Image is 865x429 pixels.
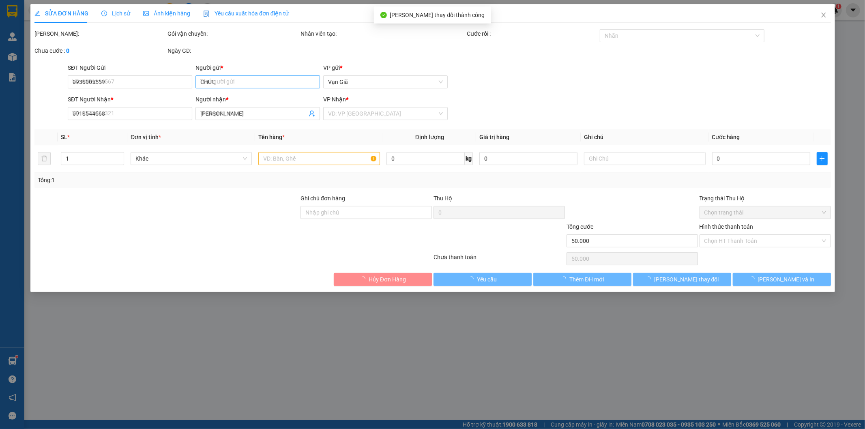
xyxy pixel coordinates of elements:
[258,134,285,140] span: Tên hàng
[34,46,166,55] div: Chưa cước :
[816,152,827,165] button: plus
[300,206,432,219] input: Ghi chú đơn hàng
[566,223,593,230] span: Tổng cước
[359,276,368,282] span: loading
[433,195,452,202] span: Thu Hộ
[167,29,299,38] div: Gói vận chuyển:
[328,76,443,88] span: Vạn Giã
[143,11,149,16] span: picture
[203,10,289,17] span: Yêu cầu xuất hóa đơn điện tử
[479,134,509,140] span: Giá trị hàng
[66,47,69,54] b: 0
[53,8,72,16] span: Nhận:
[323,63,448,72] div: VP gửi
[258,152,380,165] input: VD: Bàn, Ghế
[61,134,67,140] span: SL
[584,152,705,165] input: Ghi Chú
[53,7,118,17] div: Vạn Giã
[581,129,708,145] th: Ghi chú
[53,17,118,36] div: CHỊ [PERSON_NAME]
[654,275,719,284] span: [PERSON_NAME] thay đổi
[533,273,631,286] button: Thêm ĐH mới
[415,134,444,140] span: Định lượng
[699,223,753,230] label: Hình thức thanh toán
[195,95,320,104] div: Người nhận
[101,11,107,16] span: clock-circle
[7,7,47,26] div: Quận 5
[817,155,827,162] span: plus
[131,134,161,140] span: Đơn vị tính
[34,29,166,38] div: [PERSON_NAME]:
[732,273,831,286] button: [PERSON_NAME] và In
[633,273,731,286] button: [PERSON_NAME] thay đổi
[167,46,299,55] div: Ngày GD:
[334,273,432,286] button: Hủy Đơn Hàng
[758,275,814,284] span: [PERSON_NAME] và In
[468,276,477,282] span: loading
[34,10,88,17] span: SỬA ĐƠN HÀNG
[309,110,315,117] span: user-add
[53,36,118,47] div: 0968890099
[477,275,497,284] span: Yêu cầu
[560,276,569,282] span: loading
[7,8,19,16] span: Gửi:
[143,10,190,17] span: Ảnh kiện hàng
[203,11,210,17] img: icon
[712,134,740,140] span: Cước hàng
[569,275,604,284] span: Thêm ĐH mới
[38,176,334,184] div: Tổng: 1
[699,194,831,203] div: Trạng thái Thu Hộ
[34,11,40,16] span: edit
[101,10,130,17] span: Lịch sử
[195,63,320,72] div: Người gửi
[380,12,387,18] span: check-circle
[7,26,47,36] div: VIÊN
[52,52,81,61] span: Chưa thu
[812,4,835,27] button: Close
[466,29,598,38] div: Cước rồi :
[323,96,346,103] span: VP Nhận
[433,253,566,267] div: Chưa thanh toán
[300,29,465,38] div: Nhân viên tạo:
[465,152,473,165] span: kg
[68,63,192,72] div: SĐT Người Gửi
[300,195,345,202] label: Ghi chú đơn hàng
[368,275,406,284] span: Hủy Đơn Hàng
[645,276,654,282] span: loading
[135,152,247,165] span: Khác
[704,206,826,219] span: Chọn trạng thái
[390,12,485,18] span: [PERSON_NAME] thay đổi thành công
[38,152,51,165] button: delete
[68,95,192,104] div: SĐT Người Nhận
[820,12,826,18] span: close
[749,276,758,282] span: loading
[434,273,532,286] button: Yêu cầu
